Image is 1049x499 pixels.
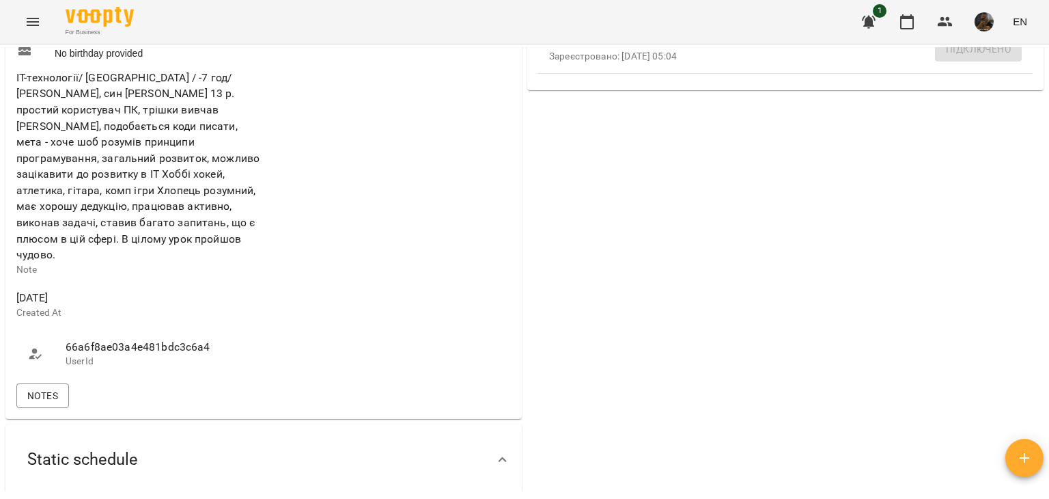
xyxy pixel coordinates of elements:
span: [DATE] [16,290,261,306]
span: 1 [873,4,886,18]
p: UserId [66,355,250,368]
img: 38836d50468c905d322a6b1b27ef4d16.jpg [975,12,994,31]
span: 66a6f8ae03a4e481bdc3c6a4 [66,339,250,355]
span: Notes [27,388,58,404]
div: No birthday provided [14,38,264,63]
p: Created At [16,306,261,320]
span: EN [1013,14,1027,29]
span: Static schedule [27,449,138,470]
button: Menu [16,5,49,38]
button: Notes [16,383,69,408]
span: IT-технології/ [GEOGRAPHIC_DATA] / -7 год/ [PERSON_NAME], син [PERSON_NAME] 13 р. простий користу... [16,71,260,261]
img: Voopty Logo [66,7,134,27]
p: Note [16,263,261,277]
button: EN [1007,9,1033,34]
span: For Business [66,28,134,37]
div: Static schedule [5,424,522,495]
p: Зареєстровано: [DATE] 05:04 [549,50,1000,64]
